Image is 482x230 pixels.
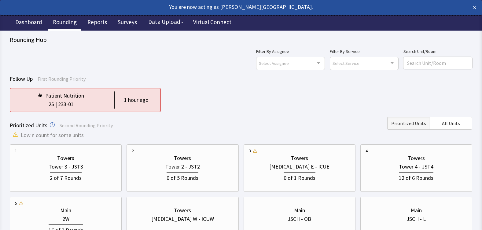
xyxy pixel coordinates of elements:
[256,48,325,55] label: Filter By Assignee
[10,122,47,129] span: Prioritized Units
[407,215,426,223] div: JSCH - L
[167,172,198,182] div: 0 of 5 Rounds
[124,96,149,104] div: 1 hour ago
[50,172,82,182] div: 2 of 7 Rounds
[15,200,17,206] div: 5
[62,215,69,223] div: 2W
[83,15,112,31] a: Reports
[399,162,433,171] div: Tower 4 - JST4
[15,148,17,154] div: 1
[387,117,430,130] button: Prioritized Units
[132,148,134,154] div: 2
[57,154,74,162] div: Towers
[6,3,429,11] div: You are now acting as [PERSON_NAME][GEOGRAPHIC_DATA].
[174,206,191,215] div: Towers
[403,57,472,69] input: Search Unit/Room
[291,154,308,162] div: Towers
[442,120,460,127] span: All Units
[60,206,71,215] div: Main
[38,76,86,82] span: First Rounding Priority
[49,100,54,109] div: 2S
[411,206,422,215] div: Main
[10,35,472,44] div: Rounding Hub
[366,148,368,154] div: 4
[333,60,359,67] span: Select Service
[399,172,433,182] div: 12 of 6 Rounds
[430,117,472,130] button: All Units
[113,15,142,31] a: Surveys
[21,131,84,139] span: Low n count for some units
[165,162,200,171] div: Tower 2 - JST2
[473,3,476,13] button: ×
[294,206,305,215] div: Main
[408,154,425,162] div: Towers
[174,154,191,162] div: Towers
[284,172,315,182] div: 0 of 1 Rounds
[145,16,187,28] button: Data Upload
[45,91,84,100] div: Patient Nutrition
[249,148,251,154] div: 3
[49,162,83,171] div: Tower 3 - JST3
[60,122,113,128] span: Second Rounding Priority
[403,48,472,55] label: Search Unit/Room
[54,100,58,109] div: |
[58,100,74,109] div: 233-01
[151,215,214,223] div: [MEDICAL_DATA] W - ICUW
[269,162,329,171] div: [MEDICAL_DATA] E - ICUE
[391,120,426,127] span: Prioritized Units
[10,75,472,83] div: Follow Up
[259,60,289,67] span: Select Assignee
[189,15,236,31] a: Virtual Connect
[48,15,81,31] a: Rounding
[330,48,399,55] label: Filter By Service
[11,15,47,31] a: Dashboard
[288,215,311,223] div: JSCH - OB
